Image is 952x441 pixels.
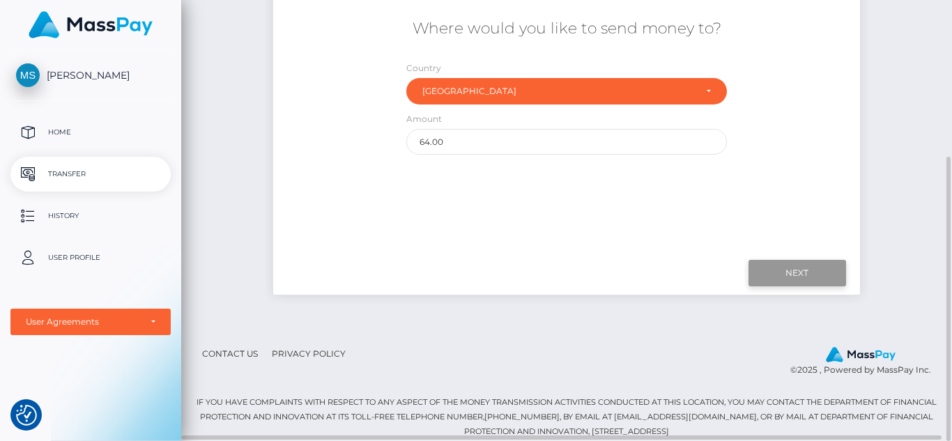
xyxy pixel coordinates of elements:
[406,113,442,125] label: Amount
[406,62,441,75] label: Country
[26,316,140,327] div: User Agreements
[197,343,263,364] a: Contact Us
[10,309,171,335] button: User Agreements
[16,405,37,426] img: Revisit consent button
[16,206,165,226] p: History
[826,347,896,362] img: MassPay
[10,199,171,233] a: History
[422,86,696,97] div: [GEOGRAPHIC_DATA]
[10,157,171,192] a: Transfer
[790,346,942,377] div: © 2025 , Powered by MassPay Inc.
[10,115,171,150] a: Home
[16,247,165,268] p: User Profile
[748,260,846,286] input: Next
[16,405,37,426] button: Consent Preferences
[16,122,165,143] p: Home
[29,11,153,38] img: MassPay
[197,397,937,436] small: IF YOU HAVE COMPLAINTS WITH RESPECT TO ANY ASPECT OF THE MONEY TRANSMISSION ACTIVITIES CONDUCTED ...
[10,240,171,275] a: User Profile
[406,78,728,105] button: Canada
[266,343,351,364] a: Privacy Policy
[16,164,165,185] p: Transfer
[10,69,171,82] span: [PERSON_NAME]
[284,18,850,40] h5: Where would you like to send money to?
[406,129,728,155] input: Amount to send in undefined (Maximum: undefined)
